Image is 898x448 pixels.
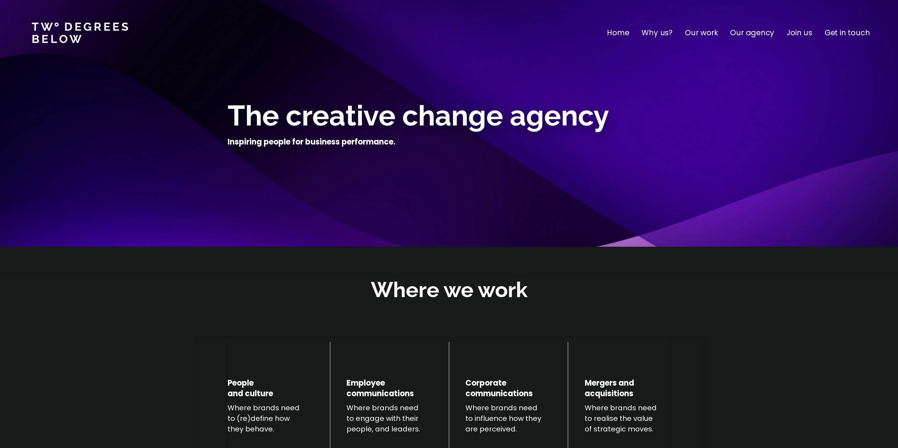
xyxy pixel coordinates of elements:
h4: People and culture [228,378,273,399]
p: Where brands need to (re)define how they behave. [228,403,314,434]
h4: Corporate communications [465,378,533,399]
p: Where brands need to influence how they are perceived. [465,403,552,434]
h2: Where we work [371,276,528,304]
h4: Employee communications [346,378,414,399]
span: The creative change agency [228,99,609,132]
p: Where brands need to engage with their people, and leaders. [346,403,433,434]
a: Our agency [730,27,774,38]
h4: Inspiring people for business performance. [228,137,396,147]
a: Join us [786,27,812,38]
a: Get in touch [825,27,870,38]
a: Why us? [641,27,673,38]
a: Home [607,27,629,38]
p: Where brands need to realise the value of strategic moves. [584,403,670,434]
h4: Mergers and acquisitions [584,378,634,399]
a: Our work [685,27,718,38]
